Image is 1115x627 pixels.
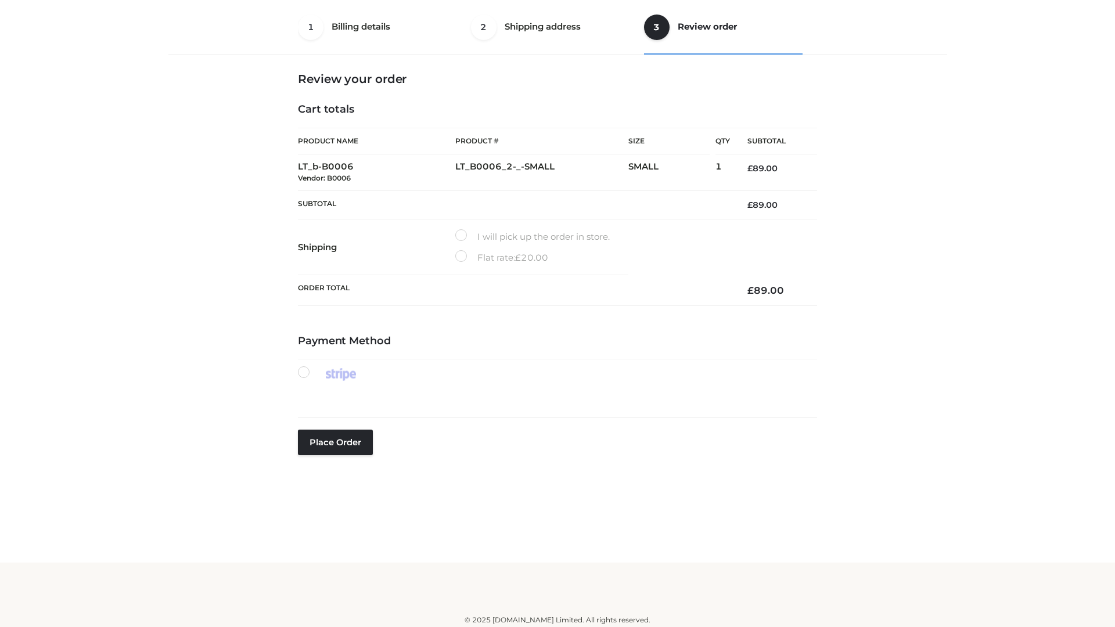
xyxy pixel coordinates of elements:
h3: Review your order [298,72,817,86]
th: Subtotal [298,190,730,219]
td: LT_b-B0006 [298,154,455,191]
span: £ [747,200,753,210]
th: Product # [455,128,628,154]
td: SMALL [628,154,715,191]
span: £ [747,163,753,174]
h4: Payment Method [298,335,817,348]
td: 1 [715,154,730,191]
bdi: 89.00 [747,284,784,296]
span: £ [747,284,754,296]
small: Vendor: B0006 [298,174,351,182]
bdi: 89.00 [747,200,778,210]
bdi: 20.00 [515,252,548,263]
button: Place order [298,430,373,455]
h4: Cart totals [298,103,817,116]
label: I will pick up the order in store. [455,229,610,244]
th: Subtotal [730,128,817,154]
th: Qty [715,128,730,154]
th: Order Total [298,275,730,306]
bdi: 89.00 [747,163,778,174]
th: Product Name [298,128,455,154]
th: Size [628,128,710,154]
td: LT_B0006_2-_-SMALL [455,154,628,191]
span: £ [515,252,521,263]
th: Shipping [298,219,455,275]
label: Flat rate: [455,250,548,265]
div: © 2025 [DOMAIN_NAME] Limited. All rights reserved. [172,614,943,626]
